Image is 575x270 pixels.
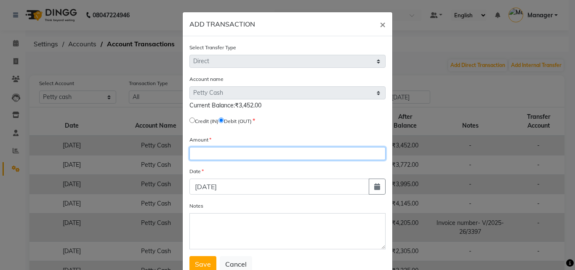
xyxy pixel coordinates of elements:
[189,168,204,175] label: Date
[195,118,218,125] label: Credit (IN)
[189,102,261,109] span: Current Balance:₹3,452.00
[195,260,211,268] span: Save
[224,118,252,125] label: Debit (OUT)
[189,202,203,210] label: Notes
[373,12,392,36] button: Close
[380,18,386,30] span: ×
[189,136,211,144] label: Amount
[189,44,236,51] label: Select Transfer Type
[189,75,224,83] label: Account name
[189,19,255,29] h6: ADD TRANSACTION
